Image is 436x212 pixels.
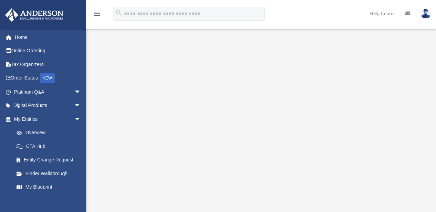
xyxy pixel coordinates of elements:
[5,112,91,126] a: My Entitiesarrow_drop_down
[5,85,91,99] a: Platinum Q&Aarrow_drop_down
[93,13,101,18] a: menu
[10,167,91,180] a: Binder Walkthrough
[5,99,91,113] a: Digital Productsarrow_drop_down
[5,44,91,58] a: Online Ordering
[5,30,91,44] a: Home
[420,9,431,19] img: User Pic
[10,139,91,153] a: CTA Hub
[10,180,88,194] a: My Blueprint
[74,99,88,113] span: arrow_drop_down
[5,57,91,71] a: Tax Organizers
[74,112,88,126] span: arrow_drop_down
[74,85,88,99] span: arrow_drop_down
[10,153,91,167] a: Entity Change Request
[10,126,91,140] a: Overview
[115,9,123,17] i: search
[3,8,65,22] img: Anderson Advisors Platinum Portal
[5,71,91,85] a: Order StatusNEW
[40,73,55,83] div: NEW
[93,10,101,18] i: menu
